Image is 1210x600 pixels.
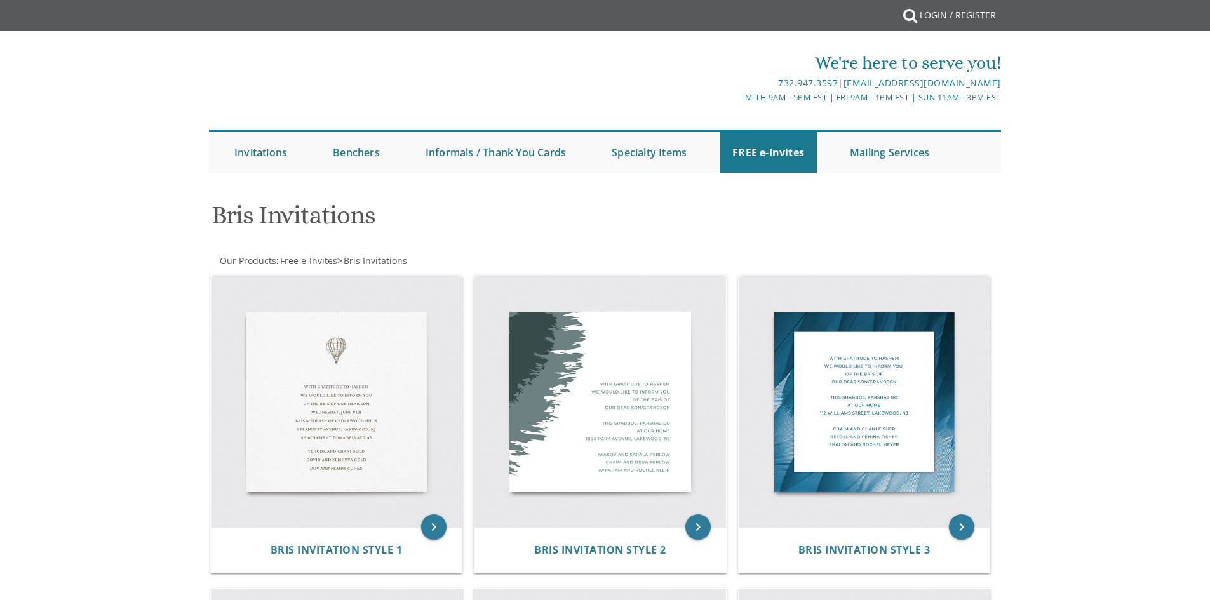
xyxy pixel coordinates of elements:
div: M-Th 9am - 5pm EST | Fri 9am - 1pm EST | Sun 11am - 3pm EST [474,91,1001,104]
img: Bris Invitation Style 1 [211,276,462,528]
a: keyboard_arrow_right [685,514,711,540]
img: Bris Invitation Style 2 [474,276,726,528]
div: We're here to serve you! [474,50,1001,76]
a: [EMAIL_ADDRESS][DOMAIN_NAME] [844,77,1001,89]
a: Specialty Items [599,132,699,173]
span: Bris Invitations [344,255,407,267]
a: FREE e-Invites [720,132,817,173]
div: | [474,76,1001,91]
a: Benchers [320,132,393,173]
h1: Bris Invitations [212,201,730,239]
a: 732.947.3597 [778,77,838,89]
a: Invitations [222,132,300,173]
a: Our Products [218,255,276,267]
a: keyboard_arrow_right [421,514,447,540]
a: Mailing Services [837,132,942,173]
span: Bris Invitation Style 1 [271,543,403,557]
a: Bris Invitation Style 1 [271,544,403,556]
a: Bris Invitation Style 3 [798,544,931,556]
div: : [209,255,605,267]
a: Bris Invitation Style 2 [534,544,666,556]
a: Informals / Thank You Cards [413,132,579,173]
span: Bris Invitation Style 3 [798,543,931,557]
span: Free e-Invites [280,255,337,267]
span: Bris Invitation Style 2 [534,543,666,557]
a: Free e-Invites [279,255,337,267]
span: > [337,255,407,267]
a: Bris Invitations [342,255,407,267]
img: Bris Invitation Style 3 [739,276,990,528]
a: keyboard_arrow_right [949,514,974,540]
